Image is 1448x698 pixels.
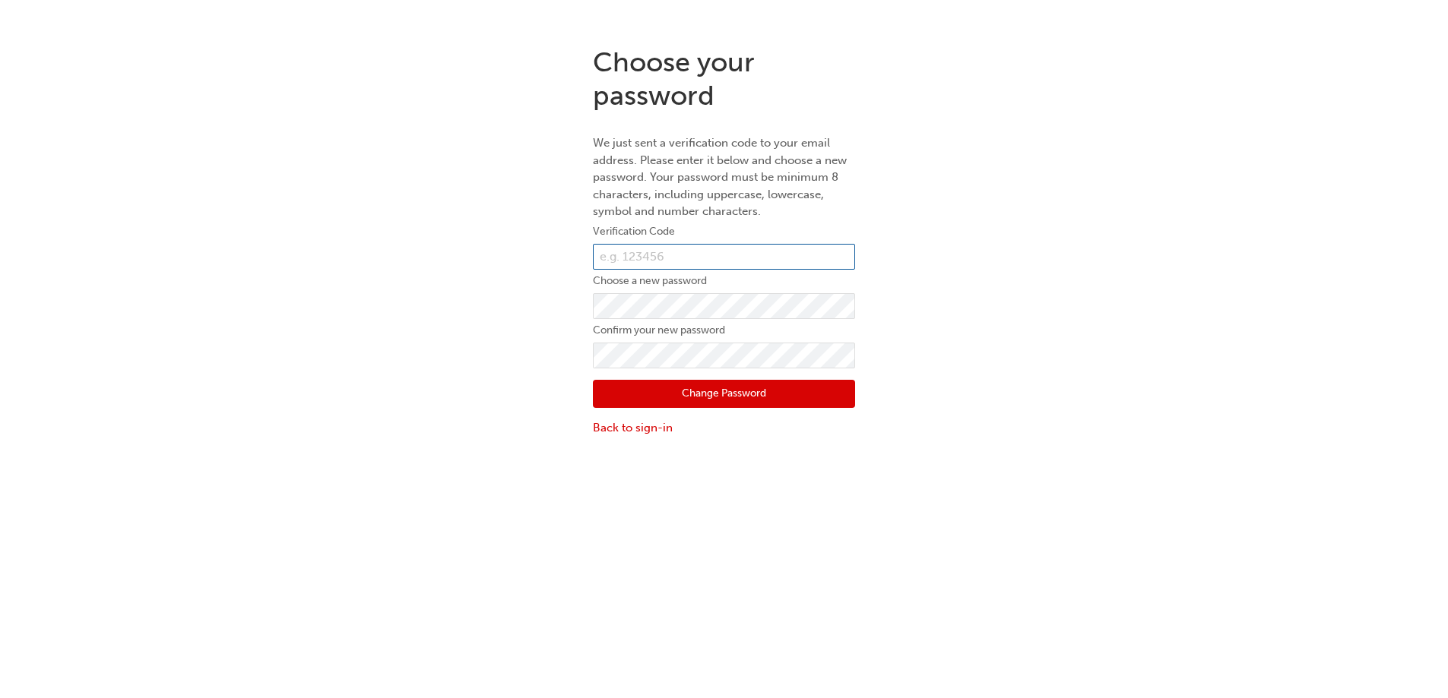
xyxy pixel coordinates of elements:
input: e.g. 123456 [593,244,855,270]
label: Confirm your new password [593,321,855,340]
a: Back to sign-in [593,419,855,437]
h1: Choose your password [593,46,855,112]
label: Verification Code [593,223,855,241]
button: Change Password [593,380,855,409]
p: We just sent a verification code to your email address. Please enter it below and choose a new pa... [593,134,855,220]
label: Choose a new password [593,272,855,290]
